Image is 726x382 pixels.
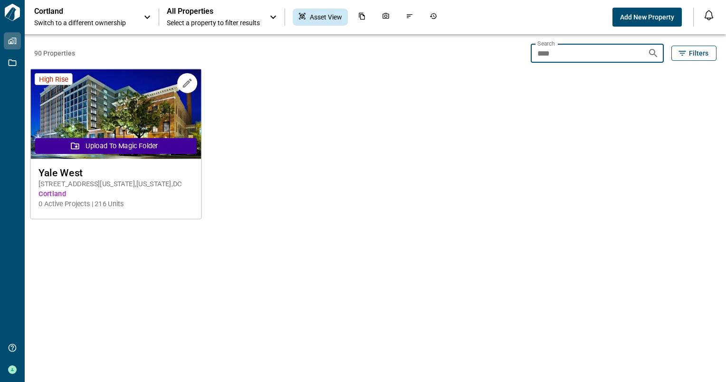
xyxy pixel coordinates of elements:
div: Job History [424,9,443,26]
span: Asset View [310,12,342,22]
span: Cortland [38,189,193,199]
button: Search properties [644,44,663,63]
span: [STREET_ADDRESS][US_STATE] , [US_STATE] , DC [38,179,193,189]
button: Add New Property [612,8,682,27]
label: Search [537,39,555,48]
div: Photos [376,9,395,26]
button: Open notification feed [701,8,716,23]
span: High Rise [39,75,68,84]
div: Asset View [293,9,348,26]
span: Select a property to filter results [167,18,260,28]
button: Filters [671,46,716,61]
img: property-asset [30,69,201,159]
span: Switch to a different ownership [34,18,134,28]
span: Add New Property [620,12,674,22]
button: Upload to Magic Folder [35,138,197,154]
div: Documents [353,9,372,26]
p: Cortland [34,7,120,16]
span: 0 Active Projects | 216 Units [38,199,193,209]
div: Issues & Info [400,9,419,26]
span: Filters [689,48,708,58]
span: Yale West [38,167,193,179]
span: 90 Properties [34,48,527,58]
span: All Properties [167,7,260,16]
